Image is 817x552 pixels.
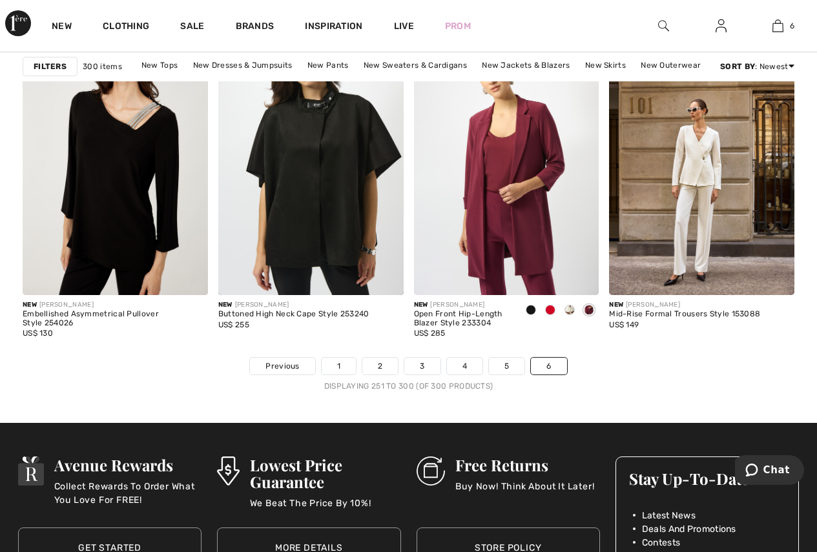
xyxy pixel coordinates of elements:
[23,380,794,392] div: Displaying 251 to 300 (of 300 products)
[218,301,233,309] span: New
[642,509,696,522] span: Latest News
[609,300,760,310] div: [PERSON_NAME]
[658,18,669,34] img: search the website
[135,57,184,74] a: New Tops
[414,310,512,328] div: Open Front Hip-Length Blazer Style 233304
[34,61,67,72] strong: Filters
[23,17,208,295] img: Embellished Asymmetrical Pullover Style 254026. Black
[541,300,560,322] div: Lipstick Red 173
[560,300,579,322] div: Winter White
[642,522,736,536] span: Deals And Promotions
[218,300,369,310] div: [PERSON_NAME]
[301,57,355,74] a: New Pants
[23,301,37,309] span: New
[720,62,755,71] strong: Sort By
[609,320,639,329] span: US$ 149
[187,57,299,74] a: New Dresses & Jumpsuits
[250,456,401,490] h3: Lowest Price Guarantee
[54,456,202,473] h3: Avenue Rewards
[83,61,122,72] span: 300 items
[414,17,599,295] img: Open Front Hip-Length Blazer Style 233304. Winter White
[250,496,401,522] p: We Beat The Price By 10%!
[772,18,783,34] img: My Bag
[414,329,446,338] span: US$ 285
[735,455,804,487] iframe: Opens a widget where you can chat to one of our agents
[579,57,632,74] a: New Skirts
[23,310,208,328] div: Embellished Asymmetrical Pullover Style 254026
[54,480,202,506] p: Collect Rewards To Order What You Love For FREE!
[455,456,594,473] h3: Free Returns
[521,300,541,322] div: Black
[531,358,566,374] a: 6
[634,57,707,74] a: New Outerwear
[18,456,44,486] img: Avenue Rewards
[414,300,512,310] div: [PERSON_NAME]
[414,301,428,309] span: New
[447,358,482,374] a: 4
[23,300,208,310] div: [PERSON_NAME]
[218,320,249,329] span: US$ 255
[609,310,760,319] div: Mid-Rise Formal Trousers Style 153088
[394,19,414,33] a: Live
[404,358,440,374] a: 3
[218,17,404,295] img: Buttoned High Neck Cape Style 253240. Black
[629,470,785,487] h3: Stay Up-To-Date
[217,456,239,486] img: Lowest Price Guarantee
[609,17,794,295] img: Mid-Rise Formal Trousers Style 153088. Winter White
[445,19,471,33] a: Prom
[609,301,623,309] span: New
[790,20,794,32] span: 6
[322,358,356,374] a: 1
[750,18,806,34] a: 6
[579,300,599,322] div: Merlot
[362,358,398,374] a: 2
[705,18,737,34] a: Sign In
[417,456,446,486] img: Free Returns
[716,18,727,34] img: My Info
[357,57,473,74] a: New Sweaters & Cardigans
[5,10,31,36] img: 1ère Avenue
[52,21,72,34] a: New
[180,21,204,34] a: Sale
[23,357,794,392] nav: Page navigation
[475,57,576,74] a: New Jackets & Blazers
[103,21,149,34] a: Clothing
[720,61,794,72] div: : Newest
[23,329,53,338] span: US$ 130
[265,360,299,372] span: Previous
[218,310,369,319] div: Buttoned High Neck Cape Style 253240
[305,21,362,34] span: Inspiration
[250,358,315,374] a: Previous
[455,480,594,506] p: Buy Now! Think About It Later!
[642,536,680,549] span: Contests
[236,21,274,34] a: Brands
[489,358,524,374] a: 5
